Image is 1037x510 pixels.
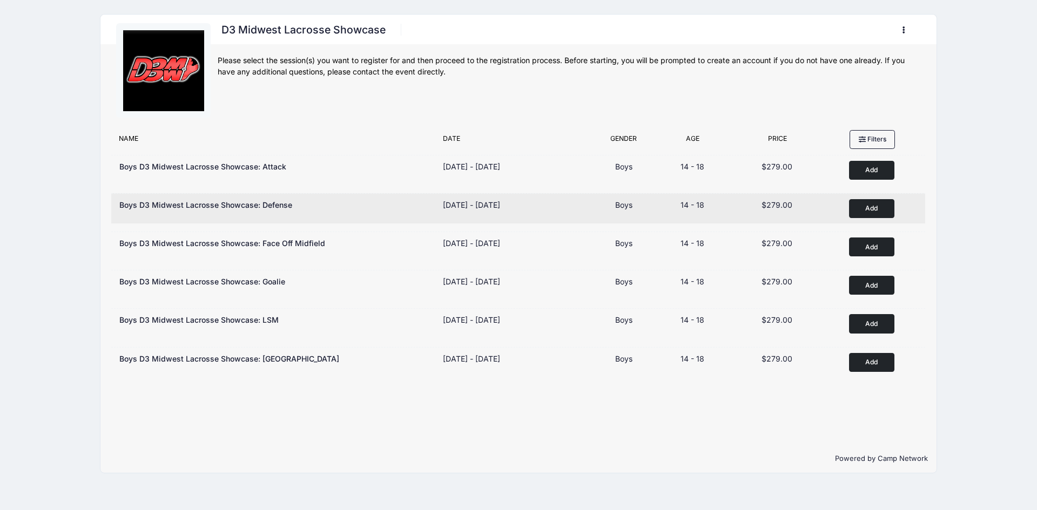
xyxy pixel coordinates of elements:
div: [DATE] - [DATE] [443,237,500,249]
span: $279.00 [762,277,792,286]
span: $279.00 [762,200,792,209]
span: Boys [615,354,632,363]
span: Boys [615,315,632,324]
button: Add [849,161,894,180]
span: 14 - 18 [681,315,704,324]
div: [DATE] - [DATE] [443,314,500,325]
span: $279.00 [762,354,792,363]
button: Add [849,199,894,218]
span: Boys D3 Midwest Lacrosse Showcase: [GEOGRAPHIC_DATA] [119,354,339,363]
span: Boys D3 Midwest Lacrosse Showcase: Goalie [119,277,285,286]
p: Powered by Camp Network [109,453,928,464]
span: 14 - 18 [681,200,704,209]
span: Boys [615,239,632,248]
div: [DATE] - [DATE] [443,161,500,172]
span: Boys D3 Midwest Lacrosse Showcase: LSM [119,315,279,324]
span: Boys [615,162,632,171]
h1: D3 Midwest Lacrosse Showcase [218,21,389,39]
div: Name [113,134,437,149]
span: 14 - 18 [681,277,704,286]
div: [DATE] - [DATE] [443,276,500,287]
span: Boys [615,277,632,286]
button: Add [849,314,894,333]
button: Filters [850,130,895,148]
span: Boys [615,200,632,209]
span: $279.00 [762,162,792,171]
span: 14 - 18 [681,239,704,248]
span: Boys D3 Midwest Lacrosse Showcase: Defense [119,200,292,209]
div: [DATE] - [DATE] [443,353,500,364]
button: Add [849,353,894,372]
span: Boys D3 Midwest Lacrosse Showcase: Face Off Midfield [119,239,325,248]
span: $279.00 [762,239,792,248]
div: Price [729,134,826,149]
button: Add [849,276,894,295]
span: 14 - 18 [681,354,704,363]
span: $279.00 [762,315,792,324]
div: Age [656,134,729,149]
div: Date [437,134,591,149]
div: [DATE] - [DATE] [443,199,500,210]
span: Boys D3 Midwest Lacrosse Showcase: Attack [119,162,286,171]
div: Gender [591,134,656,149]
span: 14 - 18 [681,162,704,171]
img: logo [123,30,204,111]
div: Please select the session(s) you want to register for and then proceed to the registration proces... [218,55,921,78]
button: Add [849,237,894,256]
